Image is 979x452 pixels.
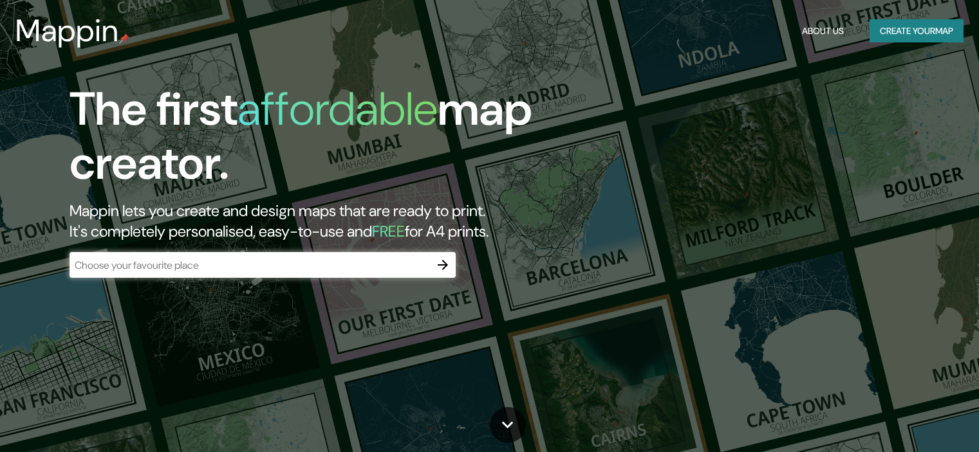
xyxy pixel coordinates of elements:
input: Choose your favourite place [70,258,430,273]
h1: The first map creator. [70,82,559,201]
button: Create yourmap [870,19,964,43]
h3: Mappin [15,13,119,49]
button: About Us [797,19,849,43]
h5: FREE [372,221,405,241]
iframe: Help widget launcher [864,402,965,438]
img: mappin-pin [119,33,129,44]
h2: Mappin lets you create and design maps that are ready to print. It's completely personalised, eas... [70,201,559,242]
h1: affordable [238,79,438,139]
